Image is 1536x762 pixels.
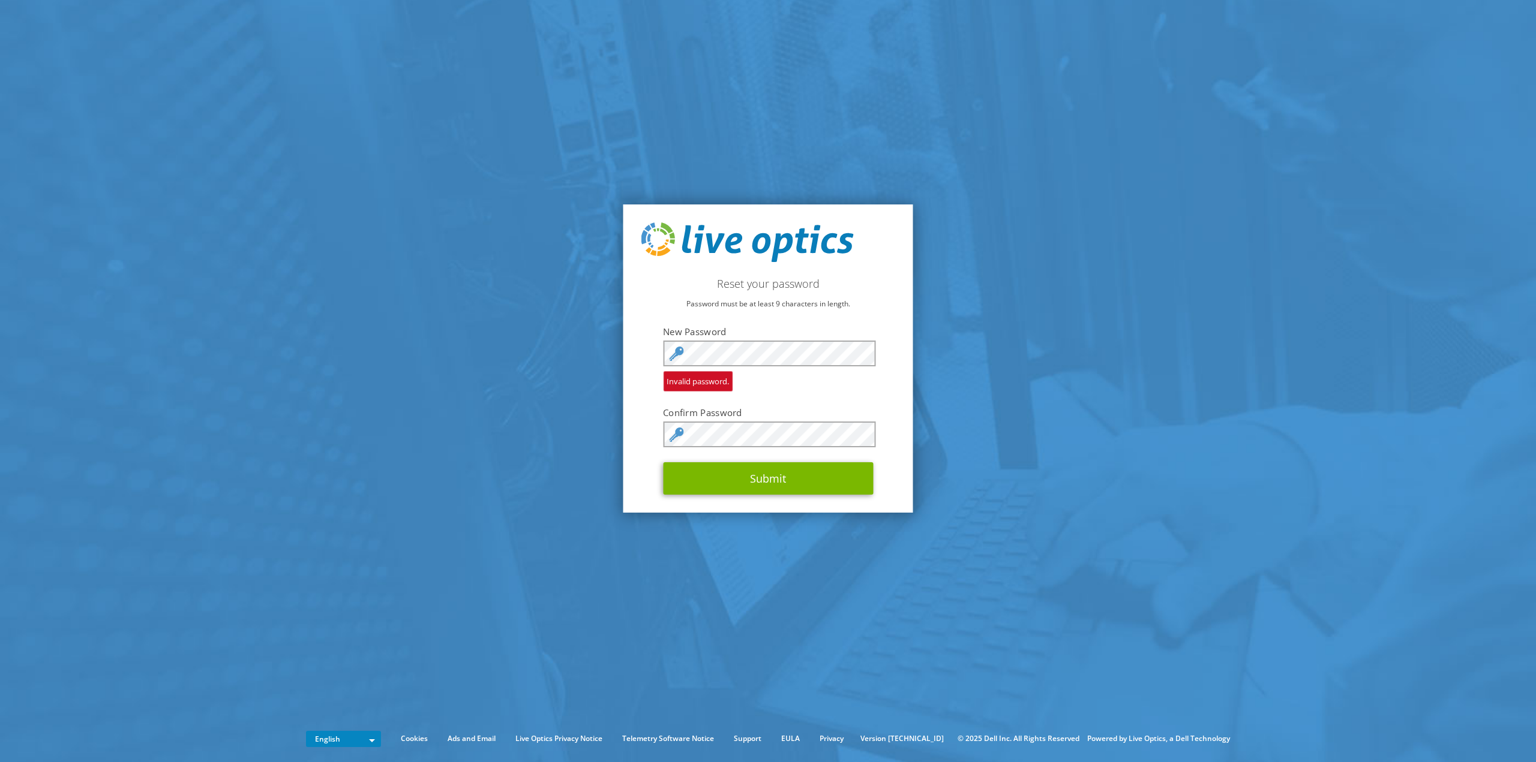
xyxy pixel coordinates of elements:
[663,406,873,418] label: Confirm Password
[772,732,809,745] a: EULA
[613,732,723,745] a: Telemetry Software Notice
[506,732,611,745] a: Live Optics Privacy Notice
[641,297,895,311] p: Password must be at least 9 characters in length.
[641,277,895,290] h2: Reset your password
[663,326,873,338] label: New Password
[439,732,505,745] a: Ads and Email
[1087,732,1230,745] li: Powered by Live Optics, a Dell Technology
[811,732,853,745] a: Privacy
[663,371,733,391] span: Invalid password.
[725,732,770,745] a: Support
[641,222,854,262] img: live_optics_svg.svg
[854,732,950,745] li: Version [TECHNICAL_ID]
[952,732,1085,745] li: © 2025 Dell Inc. All Rights Reserved
[663,462,873,495] button: Submit
[392,732,437,745] a: Cookies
